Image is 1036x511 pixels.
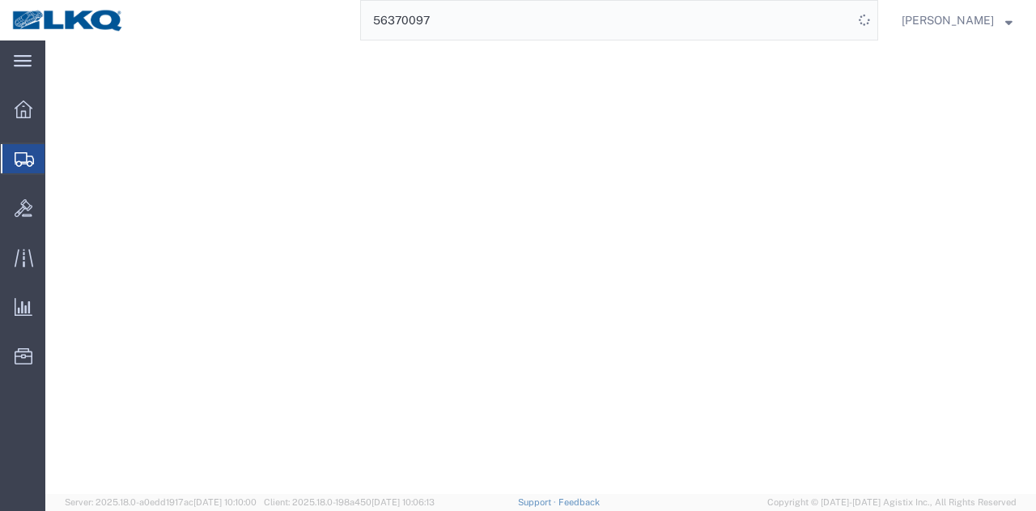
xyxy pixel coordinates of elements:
button: [PERSON_NAME] [901,11,1013,30]
a: Feedback [558,497,600,507]
iframe: FS Legacy Container [45,40,1036,494]
span: Copyright © [DATE]-[DATE] Agistix Inc., All Rights Reserved [767,496,1017,509]
span: Client: 2025.18.0-198a450 [264,497,435,507]
a: Support [518,497,558,507]
img: logo [11,8,125,32]
span: Server: 2025.18.0-a0edd1917ac [65,497,257,507]
input: Search for shipment number, reference number [361,1,853,40]
span: [DATE] 10:06:13 [372,497,435,507]
span: Rajasheker Reddy [902,11,994,29]
span: [DATE] 10:10:00 [193,497,257,507]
